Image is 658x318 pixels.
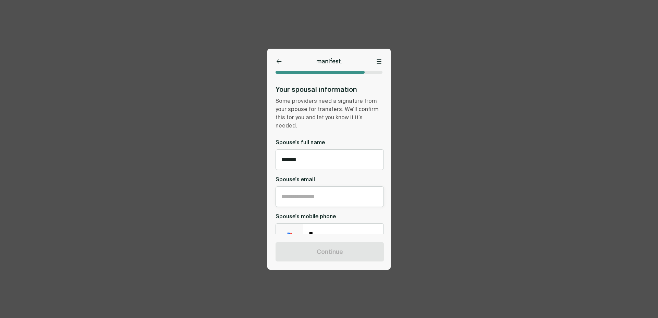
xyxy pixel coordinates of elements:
[281,229,298,238] div: United States: + 1
[276,97,384,130] p: Some providers need a signature from your spouse for transfers. We’ll confirm this for you and le...
[276,138,384,147] label: Spouse's full name
[276,212,384,221] label: Spouse's mobile phone
[276,84,357,95] h3: Your spousal information
[276,175,384,184] label: Spouse's email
